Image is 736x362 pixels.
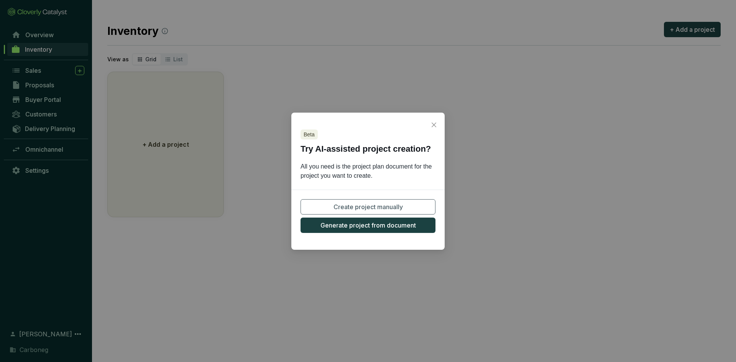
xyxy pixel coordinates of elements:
[333,202,403,211] span: Create project manually
[304,131,315,138] p: Beta
[428,119,440,131] button: Close
[301,217,435,233] button: Generate project from document
[320,220,416,229] span: Generate project from document
[428,122,440,128] span: Close
[431,122,437,128] span: close
[301,143,435,156] h2: Try AI-assisted project creation?
[291,162,445,180] p: All you need is the project plan document for the project you want to create.
[301,199,435,214] button: Create project manually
